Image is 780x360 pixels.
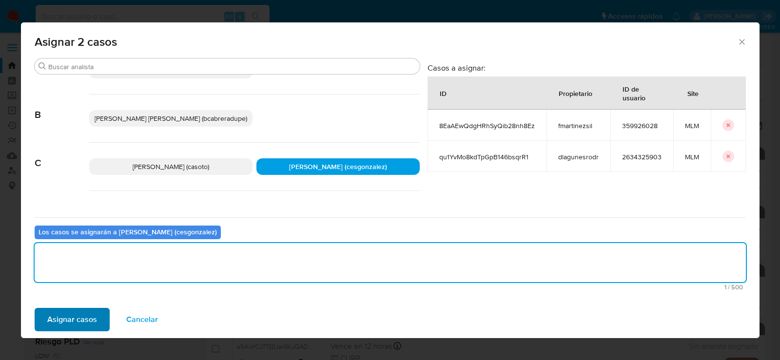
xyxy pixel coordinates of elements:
[89,158,253,175] div: [PERSON_NAME] (casoto)
[722,151,734,162] button: icon-button
[39,227,217,237] b: Los casos se asignarán a [PERSON_NAME] (cesgonzalez)
[35,36,738,48] span: Asignar 2 casos
[722,119,734,131] button: icon-button
[737,37,746,46] button: Cerrar ventana
[611,77,673,109] div: ID de usuario
[428,63,746,73] h3: Casos a asignar:
[35,95,89,121] span: B
[38,284,743,290] span: Máximo 500 caracteres
[21,22,760,338] div: assign-modal
[39,62,46,70] button: Buscar
[558,121,599,130] span: fmartinezsil
[89,110,253,127] div: [PERSON_NAME] [PERSON_NAME] (bcabreradupe)
[256,158,420,175] div: [PERSON_NAME] (cesgonzalez)
[289,162,387,171] span: [PERSON_NAME] (cesgonzalez)
[439,121,535,130] span: 8EaAEwQdgHRhSyQib28nh8Ez
[547,81,604,105] div: Propietario
[35,191,89,217] span: D
[428,81,458,105] div: ID
[126,309,158,330] span: Cancelar
[114,308,171,331] button: Cancelar
[35,308,110,331] button: Asignar casos
[685,152,699,161] span: MLM
[35,143,89,169] span: C
[133,162,209,171] span: [PERSON_NAME] (casoto)
[685,121,699,130] span: MLM
[622,152,662,161] span: 2634325903
[622,121,662,130] span: 359926028
[48,62,416,71] input: Buscar analista
[676,81,710,105] div: Site
[558,152,599,161] span: dlagunesrodr
[439,152,535,161] span: qu1YvMo8kdTpGpB146bsqrR1
[95,114,247,123] span: [PERSON_NAME] [PERSON_NAME] (bcabreradupe)
[47,309,97,330] span: Asignar casos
